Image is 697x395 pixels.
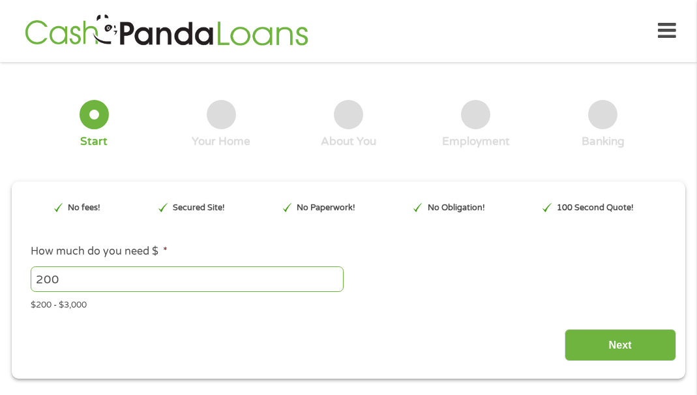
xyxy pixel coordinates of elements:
p: No fees! [68,202,100,214]
img: GetLoanNow Logo [21,12,312,50]
div: Employment [442,134,510,149]
div: $200 - $3,000 [31,294,666,311]
div: Banking [582,134,625,149]
label: How much do you need $ [31,245,168,259]
p: Secured Site! [173,202,225,214]
input: Next [565,329,676,361]
div: About You [321,134,376,149]
p: No Paperwork! [297,202,355,214]
p: 100 Second Quote! [557,202,634,214]
div: Your Home [192,134,250,149]
p: No Obligation! [428,202,485,214]
div: Start [80,134,108,149]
